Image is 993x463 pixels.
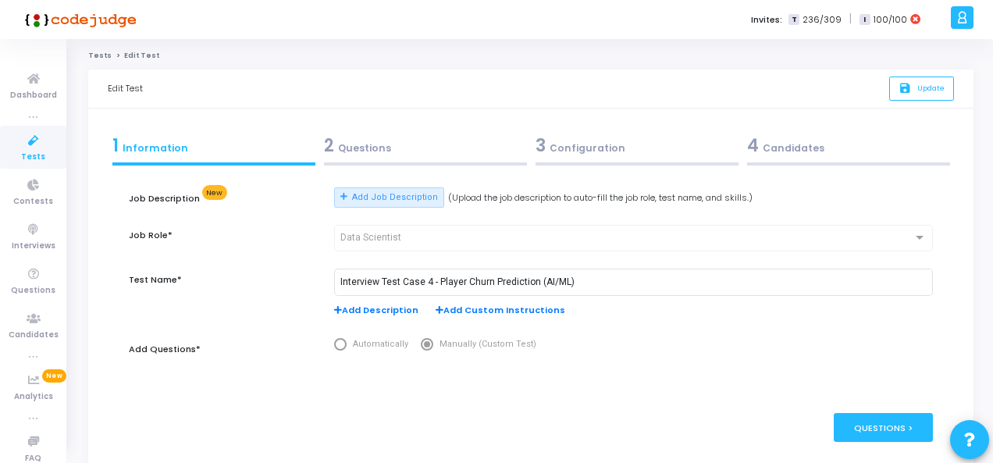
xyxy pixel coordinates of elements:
[448,191,753,205] span: (Upload the job description to auto-fill the job role, test name, and skills.)
[747,134,759,158] span: 4
[531,128,742,170] a: 3Configuration
[202,185,227,200] span: New
[112,134,119,158] span: 1
[849,11,852,27] span: |
[742,128,954,170] a: 4Candidates
[352,191,438,205] span: Add Job Description
[20,4,137,35] img: logo
[860,14,870,26] span: I
[889,77,954,101] button: saveUpdate
[319,128,531,170] a: 2Questions
[874,13,907,27] span: 100/100
[899,82,915,95] i: save
[324,134,334,158] span: 2
[14,390,53,404] span: Analytics
[347,338,408,351] span: Automatically
[917,83,945,93] span: Update
[324,133,527,158] div: Questions
[129,191,227,206] label: Job Description
[10,89,57,102] span: Dashboard
[129,273,182,287] label: Test Name*
[13,195,53,208] span: Contests
[334,304,418,317] span: Add Description
[112,133,315,158] div: Information
[108,128,319,170] a: 1Information
[129,343,201,356] label: Add Questions*
[21,151,45,164] span: Tests
[340,232,401,243] span: Data Scientist
[334,187,444,208] button: Add Job Description
[747,133,950,158] div: Candidates
[803,13,842,27] span: 236/309
[433,338,536,351] span: Manually (Custom Test)
[124,51,159,60] span: Edit Test
[834,413,933,442] div: Questions >
[108,69,143,108] div: Edit Test
[129,229,173,242] label: Job Role*
[88,51,973,61] nav: breadcrumb
[42,369,66,383] span: New
[88,51,112,60] a: Tests
[751,13,782,27] label: Invites:
[12,240,55,253] span: Interviews
[9,329,59,342] span: Candidates
[536,133,739,158] div: Configuration
[536,134,546,158] span: 3
[788,14,799,26] span: T
[436,304,565,317] span: Add Custom Instructions
[11,284,55,297] span: Questions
